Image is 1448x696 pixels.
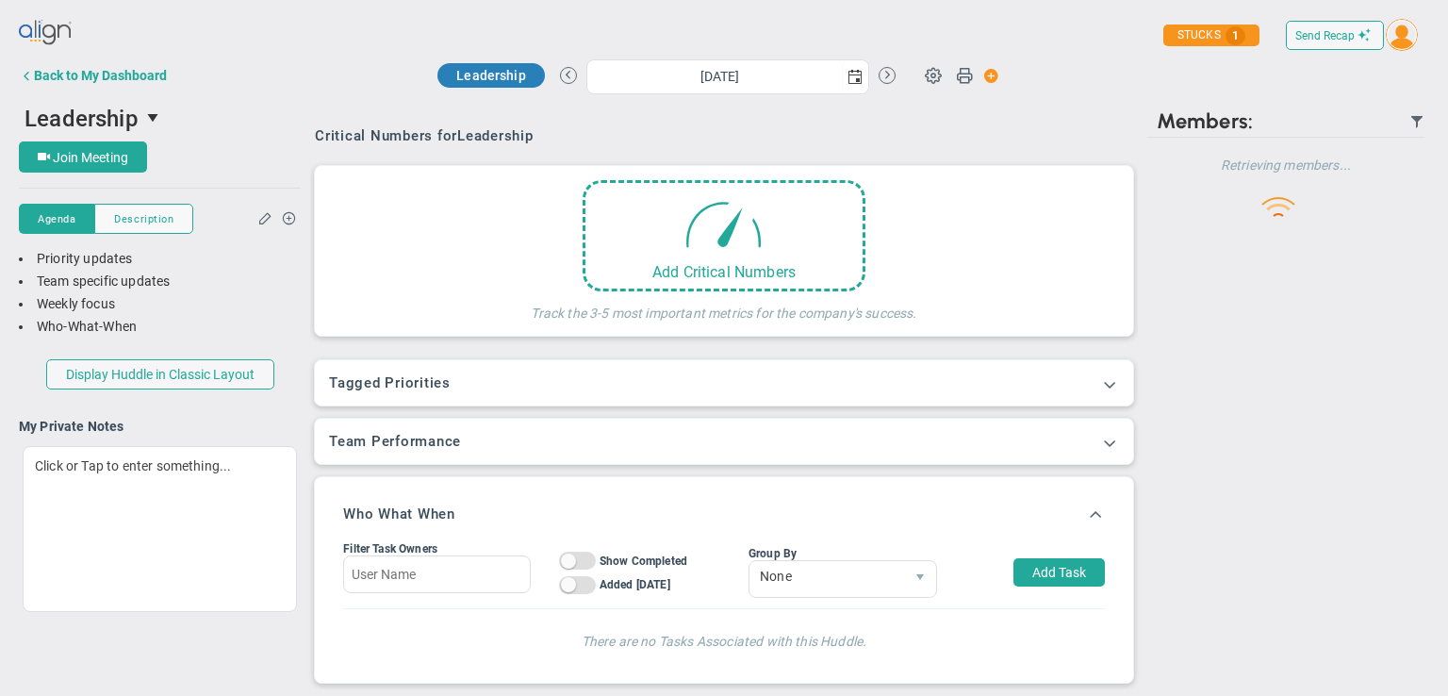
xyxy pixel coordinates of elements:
span: Leadership [456,68,526,83]
span: Action Button [975,63,999,89]
h4: My Private Notes [19,418,301,435]
span: Show Completed [600,555,687,568]
h4: Track the 3-5 most important metrics for the company's success. [531,291,916,322]
div: Add Critical Numbers [585,263,863,281]
span: Agenda [38,211,75,227]
h4: Retrieving members... [1147,157,1424,174]
h3: Who What When [343,505,455,522]
span: select [842,60,868,93]
span: Print Huddle [956,66,973,92]
div: Back to My Dashboard [34,68,167,83]
span: Filter Updated Members [1409,114,1424,129]
div: Group By [749,547,937,560]
div: Team specific updates [19,273,301,290]
div: Click or Tap to enter something... [23,446,297,612]
div: STUCKS [1163,25,1259,46]
img: align-logo.svg [19,14,74,52]
span: 1 [1226,26,1245,45]
span: Members: [1157,108,1253,134]
div: Priority updates [19,250,301,268]
span: select [139,102,171,134]
button: Back to My Dashboard [19,57,167,94]
button: Description [94,204,193,234]
button: Send Recap [1286,21,1384,50]
span: Send Recap [1295,29,1355,42]
span: None [749,561,904,593]
button: Agenda [19,204,94,234]
div: Who-What-When [19,318,301,336]
span: Description [114,211,173,227]
span: Join Meeting [53,150,128,165]
h3: Team Performance [329,433,1119,450]
span: select [904,561,936,597]
span: Huddle Settings [915,57,951,92]
h4: There are no Tasks Associated with this Huddle. [362,628,1086,650]
button: Display Huddle in Classic Layout [46,359,274,389]
div: Weekly focus [19,295,301,313]
input: User Name [343,555,530,593]
button: Add Task [1013,558,1105,587]
span: Leadership [457,127,534,144]
button: Join Meeting [19,141,147,173]
div: Filter Task Owners [343,542,530,555]
h3: Tagged Priorities [329,374,1119,391]
span: Added [DATE] [600,578,670,591]
span: Leadership [25,106,139,132]
img: 93338.Person.photo [1386,19,1418,51]
div: Critical Numbers for [315,127,538,144]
